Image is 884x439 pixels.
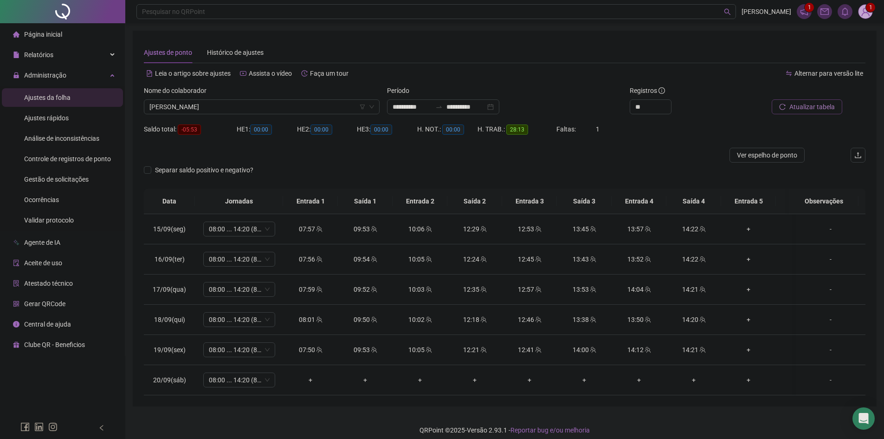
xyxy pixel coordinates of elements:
[564,345,604,355] div: 14:00
[370,286,377,293] span: team
[154,316,185,323] span: 18/09(qui)
[808,4,811,11] span: 1
[13,321,19,328] span: info-circle
[370,226,377,232] span: team
[455,375,495,385] div: +
[674,315,714,325] div: 14:20
[34,422,44,432] span: linkedin
[803,254,858,264] div: -
[435,103,443,111] span: to
[290,375,330,385] div: +
[619,224,659,234] div: 13:57
[144,85,213,96] label: Nome do colaborador
[178,124,201,135] span: -05:53
[290,254,330,264] div: 07:56
[783,315,823,325] div: +
[155,256,185,263] span: 16/09(ter)
[310,124,332,135] span: 00:00
[400,254,440,264] div: 10:05
[338,189,393,214] th: Saída 1
[290,284,330,295] div: 07:59
[534,256,542,262] span: team
[737,150,797,160] span: Ver espelho de ponto
[315,316,323,323] span: team
[729,224,768,234] div: +
[589,286,596,293] span: team
[387,85,415,96] label: Período
[447,189,502,214] th: Saída 2
[698,256,706,262] span: team
[783,254,823,264] div: +
[425,226,432,232] span: team
[534,316,542,323] span: team
[698,316,706,323] span: team
[666,189,721,214] th: Saída 4
[796,196,851,206] span: Observações
[789,102,835,112] span: Atualizar tabela
[858,5,872,19] img: 88641
[24,196,59,203] span: Ocorrências
[698,226,706,232] span: team
[510,315,549,325] div: 12:46
[619,284,659,295] div: 14:04
[721,189,776,214] th: Entrada 5
[209,313,270,327] span: 08:00 ... 14:20 (8 HORAS)
[564,315,604,325] div: 13:38
[479,226,487,232] span: team
[779,104,786,110] span: reload
[803,315,858,325] div: -
[619,345,659,355] div: 14:12
[803,375,858,385] div: -
[297,124,357,135] div: HE 2:
[854,151,862,159] span: upload
[534,286,542,293] span: team
[393,189,447,214] th: Entrada 2
[674,375,714,385] div: +
[506,124,528,135] span: 28:13
[502,189,557,214] th: Entrada 3
[24,239,60,246] span: Agente de IA
[729,254,768,264] div: +
[370,256,377,262] span: team
[589,347,596,353] span: team
[435,103,443,111] span: swap-right
[360,104,365,110] span: filter
[310,70,348,77] span: Faça um tour
[13,260,19,266] span: audit
[534,347,542,353] span: team
[24,216,74,224] span: Validar protocolo
[698,347,706,353] span: team
[24,72,66,79] span: Administração
[315,347,323,353] span: team
[144,189,195,214] th: Data
[557,189,612,214] th: Saída 3
[370,316,377,323] span: team
[455,315,495,325] div: 12:18
[783,375,823,385] div: +
[479,256,487,262] span: team
[24,135,99,142] span: Análise de inconsistências
[619,315,659,325] div: 13:50
[564,254,604,264] div: 13:43
[144,49,192,56] span: Ajustes de ponto
[283,189,338,214] th: Entrada 1
[209,373,270,387] span: 08:00 ... 14:20 (8 HORAS)
[425,286,432,293] span: team
[155,70,231,77] span: Leia o artigo sobre ajustes
[315,256,323,262] span: team
[564,224,604,234] div: 13:45
[556,125,577,133] span: Faltas:
[357,124,417,135] div: HE 3:
[400,375,440,385] div: +
[510,254,549,264] div: 12:45
[510,375,549,385] div: +
[249,70,292,77] span: Assista o vídeo
[400,315,440,325] div: 10:02
[589,256,596,262] span: team
[724,8,731,15] span: search
[153,286,186,293] span: 17/09(qua)
[345,254,385,264] div: 09:54
[425,316,432,323] span: team
[510,345,549,355] div: 12:41
[209,343,270,357] span: 08:00 ... 14:20 (8 HORAS)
